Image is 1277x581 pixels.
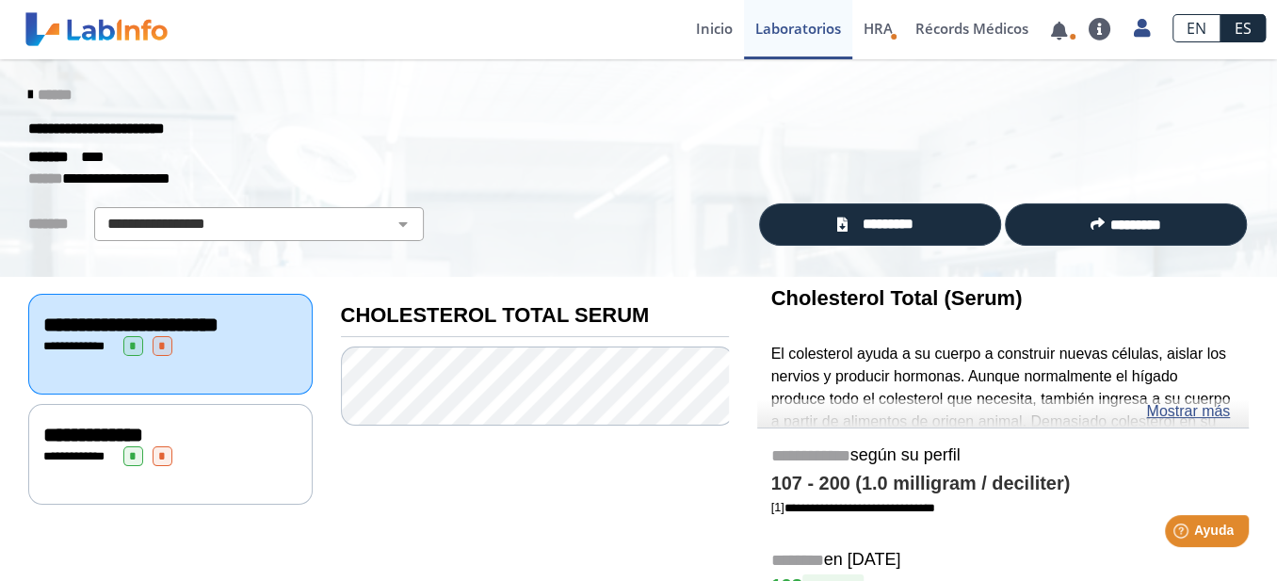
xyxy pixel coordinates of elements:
[771,473,1236,495] h4: 107 - 200 (1.0 milligram / deciliter)
[771,550,1236,572] h5: en [DATE]
[771,286,1023,310] b: Cholesterol Total (Serum)
[341,303,650,327] b: CHOLESTEROL TOTAL SERUM
[771,500,935,514] a: [1]
[864,19,893,38] span: HRA
[1172,14,1220,42] a: EN
[1109,508,1256,560] iframe: Help widget launcher
[1146,400,1230,423] a: Mostrar más
[1220,14,1266,42] a: ES
[771,445,1236,467] h5: según su perfil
